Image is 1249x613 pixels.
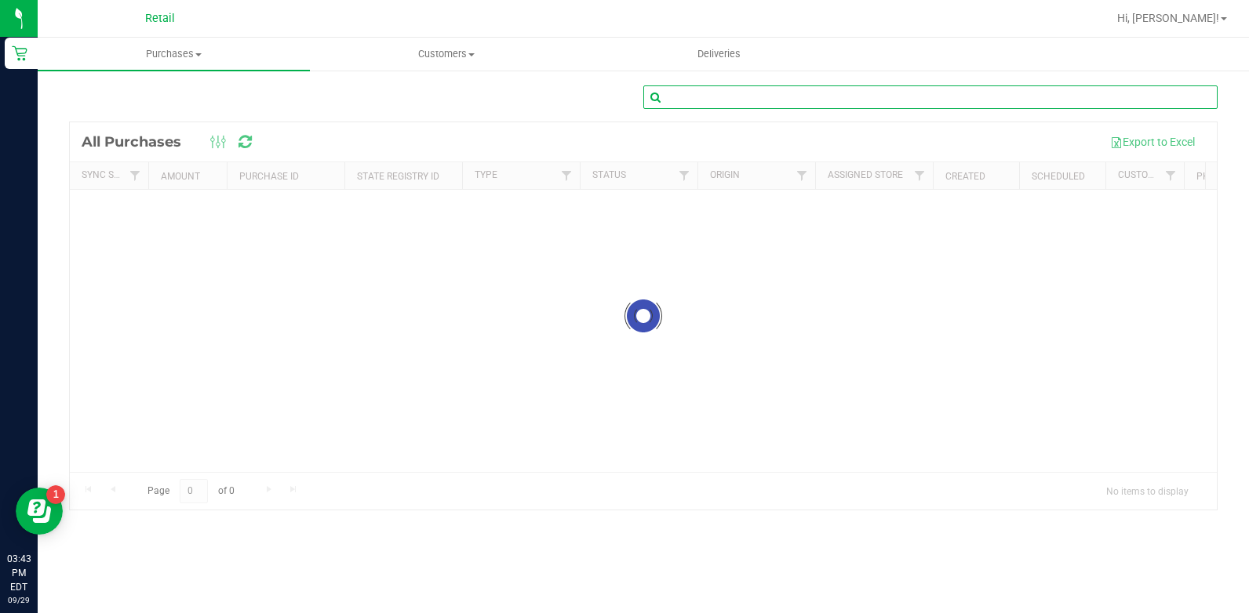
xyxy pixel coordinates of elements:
iframe: Resource center [16,488,63,535]
iframe: Resource center unread badge [46,485,65,504]
inline-svg: Retail [12,45,27,61]
p: 03:43 PM EDT [7,552,31,594]
span: Purchases [38,47,310,61]
a: Deliveries [583,38,855,71]
input: Search Purchase ID, Original ID, State Registry ID or Customer Name... [643,85,1218,109]
a: Customers [310,38,582,71]
a: Purchases [38,38,310,71]
span: Retail [145,12,175,25]
p: 09/29 [7,594,31,606]
span: Deliveries [676,47,762,61]
span: Customers [311,47,581,61]
span: Hi, [PERSON_NAME]! [1117,12,1219,24]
